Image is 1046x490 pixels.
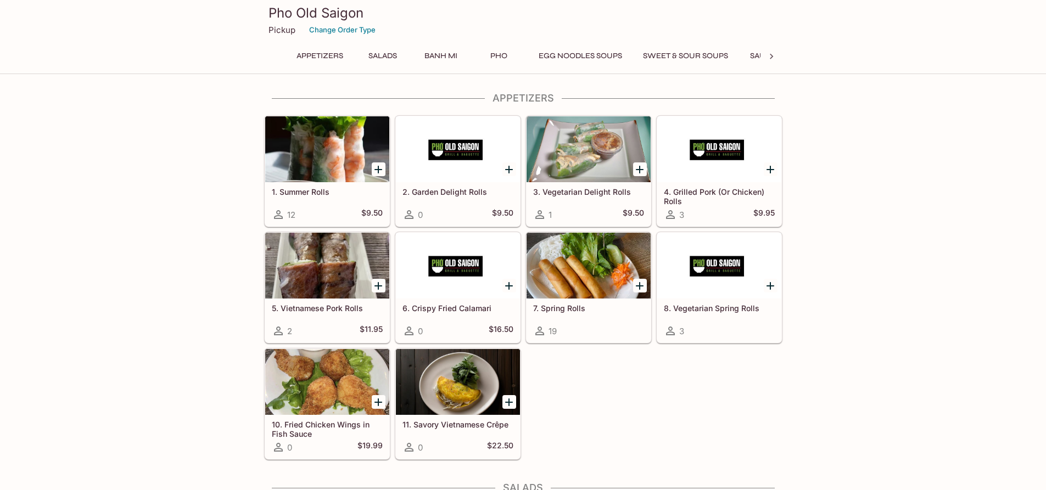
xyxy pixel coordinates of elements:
[264,92,782,104] h4: Appetizers
[265,116,390,227] a: 1. Summer Rolls12$9.50
[764,162,777,176] button: Add 4. Grilled Pork (Or Chicken) Rolls
[372,162,385,176] button: Add 1. Summer Rolls
[304,21,381,38] button: Change Order Type
[272,303,383,313] h5: 5. Vietnamese Pork Rolls
[474,48,524,64] button: Pho
[402,303,513,313] h5: 6. Crispy Fried Calamari
[527,116,651,182] div: 3. Vegetarian Delight Rolls
[526,116,651,227] a: 3. Vegetarian Delight Rolls1$9.50
[361,208,383,221] h5: $9.50
[418,210,423,220] span: 0
[272,420,383,438] h5: 10. Fried Chicken Wings in Fish Sauce
[764,279,777,292] button: Add 8. Vegetarian Spring Rolls
[502,162,516,176] button: Add 2. Garden Delight Rolls
[533,187,644,196] h5: 3. Vegetarian Delight Rolls
[396,349,520,415] div: 11. Savory Vietnamese Crêpe
[395,232,521,343] a: 6. Crispy Fried Calamari0$16.50
[287,210,295,220] span: 12
[549,210,552,220] span: 1
[657,116,781,182] div: 4. Grilled Pork (Or Chicken) Rolls
[372,279,385,292] button: Add 5. Vietnamese Pork Rolls
[372,395,385,409] button: Add 10. Fried Chicken Wings in Fish Sauce
[502,395,516,409] button: Add 11. Savory Vietnamese Crêpe
[290,48,349,64] button: Appetizers
[360,324,383,337] h5: $11.95
[623,208,644,221] h5: $9.50
[265,116,389,182] div: 1. Summer Rolls
[402,420,513,429] h5: 11. Savory Vietnamese Crêpe
[402,187,513,196] h5: 2. Garden Delight Rolls
[657,232,782,343] a: 8. Vegetarian Spring Rolls3
[416,48,466,64] button: Banh Mi
[487,441,513,454] h5: $22.50
[664,303,775,313] h5: 8. Vegetarian Spring Rolls
[357,441,383,454] h5: $19.99
[533,48,628,64] button: Egg Noodles Soups
[358,48,407,64] button: Salads
[657,116,782,227] a: 4. Grilled Pork (Or Chicken) Rolls3$9.95
[418,442,423,453] span: 0
[396,233,520,298] div: 6. Crispy Fried Calamari
[679,326,684,336] span: 3
[395,116,521,227] a: 2. Garden Delight Rolls0$9.50
[265,349,389,415] div: 10. Fried Chicken Wings in Fish Sauce
[526,232,651,343] a: 7. Spring Rolls19
[265,232,390,343] a: 5. Vietnamese Pork Rolls2$11.95
[265,348,390,459] a: 10. Fried Chicken Wings in Fish Sauce0$19.99
[633,279,647,292] button: Add 7. Spring Rolls
[287,326,292,336] span: 2
[396,116,520,182] div: 2. Garden Delight Rolls
[549,326,557,336] span: 19
[637,48,734,64] button: Sweet & Sour Soups
[287,442,292,453] span: 0
[633,162,647,176] button: Add 3. Vegetarian Delight Rolls
[527,233,651,298] div: 7. Spring Rolls
[269,25,295,35] p: Pickup
[269,4,778,21] h3: Pho Old Saigon
[664,187,775,205] h5: 4. Grilled Pork (Or Chicken) Rolls
[418,326,423,336] span: 0
[753,208,775,221] h5: $9.95
[395,348,521,459] a: 11. Savory Vietnamese Crêpe0$22.50
[272,187,383,196] h5: 1. Summer Rolls
[743,48,792,64] button: Sautéed
[533,303,644,313] h5: 7. Spring Rolls
[489,324,513,337] h5: $16.50
[502,279,516,292] button: Add 6. Crispy Fried Calamari
[657,233,781,298] div: 8. Vegetarian Spring Rolls
[492,208,513,221] h5: $9.50
[265,233,389,298] div: 5. Vietnamese Pork Rolls
[679,210,684,220] span: 3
